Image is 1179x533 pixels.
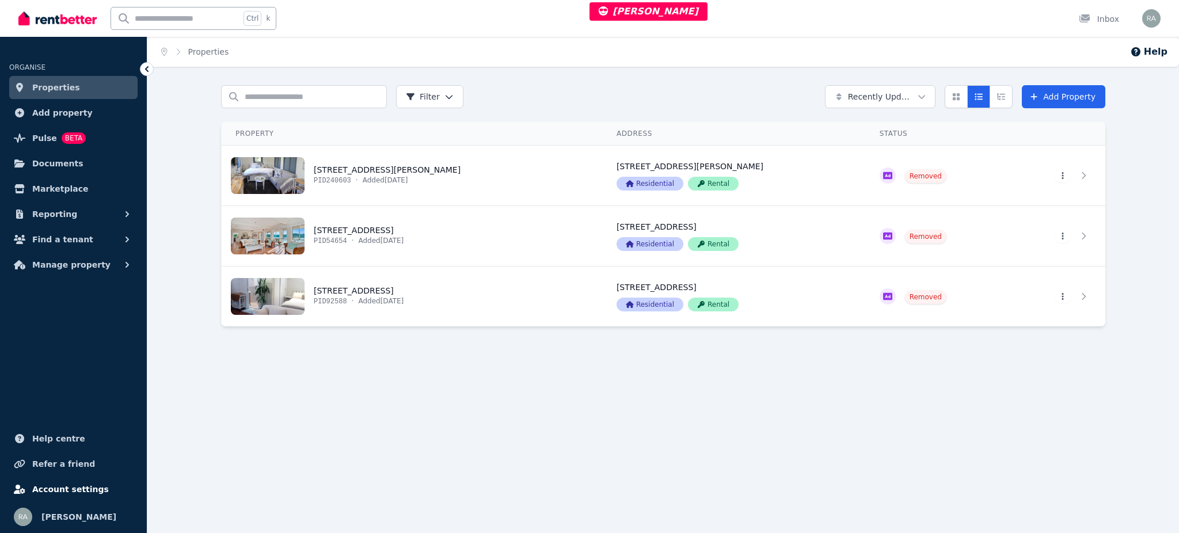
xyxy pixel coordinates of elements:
span: Account settings [32,482,109,496]
button: Card view [945,85,968,108]
a: View details for 118 Cabarita Road, Avalon Beach [222,206,603,266]
a: Properties [9,76,138,99]
span: Help centre [32,432,85,446]
button: Recently Updated [825,85,935,108]
span: Properties [32,81,80,94]
span: Pulse [32,131,57,145]
a: Help centre [9,427,138,450]
span: BETA [62,132,86,144]
button: Manage property [9,253,138,276]
span: k [266,14,270,23]
span: Manage property [32,258,111,272]
th: Status [866,122,1009,146]
button: More options [1055,169,1071,182]
span: [PERSON_NAME] [599,6,698,17]
button: More options [1055,229,1071,243]
span: Find a tenant [32,233,93,246]
a: Properties [188,47,229,56]
a: View details for 35 Daley Avenue, Daleys Point [866,146,1009,205]
a: View details for 118 Cabarita Road, Avalon Beach [603,206,866,266]
a: View details for 118 Cabarita Road, Avalon Beach [1008,206,1105,266]
span: Documents [32,157,83,170]
a: View details for 35 Daley Avenue, Daleys Point [222,146,603,205]
a: Account settings [9,478,138,501]
a: View details for 35 Daley Avenue, Daleys Point [603,146,866,205]
a: Documents [9,152,138,175]
a: View details for 35 Daley Avenue, Daleys Point [1008,146,1105,205]
button: Filter [396,85,463,108]
a: View details for 118 (Studio) Cabarita Road, Avalon Beach [222,266,603,326]
span: Recently Updated [848,91,913,102]
a: View details for 118 (Studio) Cabarita Road, Avalon Beach [603,266,866,326]
a: View details for 118 (Studio) Cabarita Road, Avalon Beach [866,266,1009,326]
span: [PERSON_NAME] [41,510,116,524]
a: Add property [9,101,138,124]
img: Rochelle Alvarez [14,508,32,526]
a: PulseBETA [9,127,138,150]
a: Marketplace [9,177,138,200]
button: Expanded list view [990,85,1013,108]
span: Filter [406,91,440,102]
button: Help [1130,45,1167,59]
span: Marketplace [32,182,88,196]
button: Find a tenant [9,228,138,251]
th: Property [222,122,603,146]
span: Add property [32,106,93,120]
nav: Breadcrumb [147,37,242,67]
a: View details for 118 (Studio) Cabarita Road, Avalon Beach [1008,266,1105,326]
button: More options [1055,290,1071,303]
img: RentBetter [18,10,97,27]
span: Ctrl [244,11,261,26]
span: Reporting [32,207,77,221]
a: Add Property [1022,85,1105,108]
a: Refer a friend [9,452,138,475]
span: Refer a friend [32,457,95,471]
a: View details for 118 Cabarita Road, Avalon Beach [866,206,1009,266]
button: Reporting [9,203,138,226]
th: Address [603,122,866,146]
div: Inbox [1079,13,1119,25]
div: View options [945,85,1013,108]
span: ORGANISE [9,63,45,71]
button: Compact list view [967,85,990,108]
img: Rochelle Alvarez [1142,9,1161,28]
